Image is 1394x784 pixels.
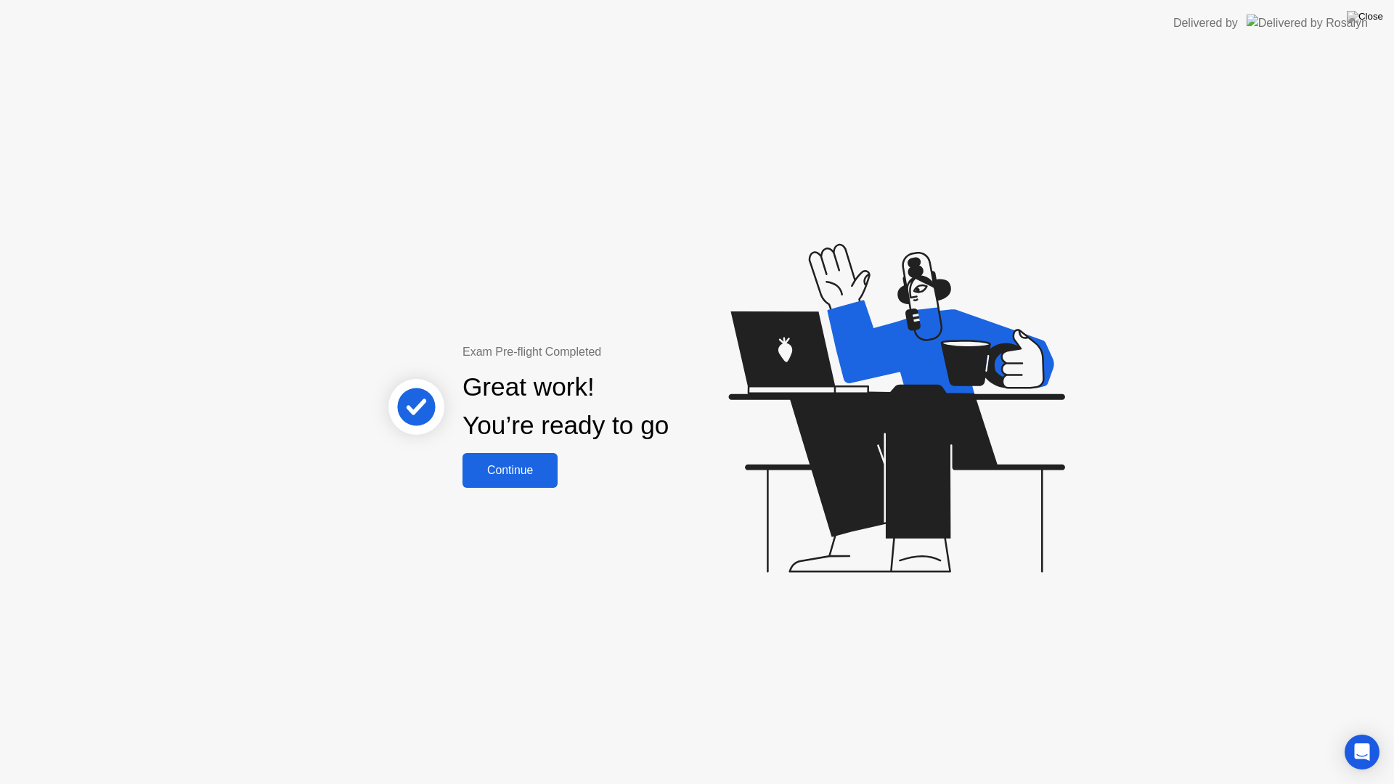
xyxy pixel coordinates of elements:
div: Delivered by [1173,15,1238,32]
div: Continue [467,464,553,477]
img: Close [1347,11,1383,23]
div: Open Intercom Messenger [1345,735,1379,769]
img: Delivered by Rosalyn [1247,15,1368,31]
div: Great work! You’re ready to go [462,368,669,445]
div: Exam Pre-flight Completed [462,343,762,361]
button: Continue [462,453,558,488]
